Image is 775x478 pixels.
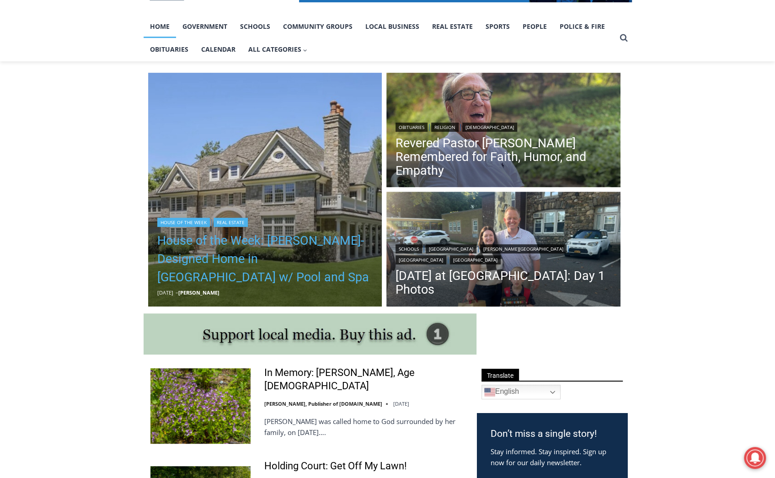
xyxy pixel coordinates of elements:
[144,15,615,61] nav: Primary Navigation
[239,91,424,112] span: Intern @ [DOMAIN_NAME]
[386,192,620,309] img: (PHOTO: Henry arrived for his first day of Kindergarten at Midland Elementary School. He likes cu...
[386,73,620,190] a: Read More Revered Pastor Donald Poole Jr. Remembered for Faith, Humor, and Empathy
[157,218,210,227] a: House of the Week
[3,94,90,129] span: Open Tues. - Sun. [PHONE_NUMBER]
[264,366,465,392] a: In Memory: [PERSON_NAME], Age [DEMOGRAPHIC_DATA]
[396,269,611,296] a: [DATE] at [GEOGRAPHIC_DATA]: Day 1 Photos
[264,416,465,438] p: [PERSON_NAME] was called home to God surrounded by her family, on [DATE]….
[234,15,277,38] a: Schools
[277,15,359,38] a: Community Groups
[479,15,516,38] a: Sports
[491,427,614,441] h3: Don’t miss a single story!
[178,289,219,296] a: [PERSON_NAME]
[450,255,501,264] a: [GEOGRAPHIC_DATA]
[615,30,632,46] button: View Search Form
[396,255,446,264] a: [GEOGRAPHIC_DATA]
[426,15,479,38] a: Real Estate
[242,38,314,61] button: Child menu of All Categories
[396,244,422,253] a: Schools
[484,387,495,397] img: en
[431,123,459,132] a: Religion
[386,192,620,309] a: Read More First Day of School at Rye City Schools: Day 1 Photos
[150,368,251,443] img: In Memory: Adele Arrigale, Age 90
[396,242,611,264] div: | | | |
[195,38,242,61] a: Calendar
[264,460,407,473] a: Holding Court: Get Off My Lawn!
[148,73,382,307] a: Read More House of the Week: Rich Granoff-Designed Home in Greenwich w/ Pool and Spa
[176,15,234,38] a: Government
[144,313,476,354] img: support local media, buy this ad
[553,15,611,38] a: Police & Fire
[144,38,195,61] a: Obituaries
[0,92,92,114] a: Open Tues. - Sun. [PHONE_NUMBER]
[359,15,426,38] a: Local Business
[480,244,567,253] a: [PERSON_NAME][GEOGRAPHIC_DATA]
[396,121,611,132] div: | |
[491,446,614,468] p: Stay informed. Stay inspired. Sign up now for our daily newsletter.
[220,89,443,114] a: Intern @ [DOMAIN_NAME]
[144,15,176,38] a: Home
[426,244,476,253] a: [GEOGRAPHIC_DATA]
[157,231,373,286] a: House of the Week: [PERSON_NAME]-Designed Home in [GEOGRAPHIC_DATA] w/ Pool and Spa
[94,57,134,109] div: "clearly one of the favorites in the [GEOGRAPHIC_DATA] neighborhood"
[393,400,409,407] time: [DATE]
[516,15,553,38] a: People
[176,289,178,296] span: –
[386,73,620,190] img: Obituary - Donald Poole - 2
[231,0,432,89] div: "The first chef I interviewed talked about coming to [GEOGRAPHIC_DATA] from [GEOGRAPHIC_DATA] in ...
[481,369,519,381] span: Translate
[396,123,428,132] a: Obituaries
[148,73,382,307] img: 28 Thunder Mountain Road, Greenwich
[396,136,611,177] a: Revered Pastor [PERSON_NAME] Remembered for Faith, Humor, and Empathy
[462,123,517,132] a: [DEMOGRAPHIC_DATA]
[157,289,173,296] time: [DATE]
[264,400,382,407] a: [PERSON_NAME], Publisher of [DOMAIN_NAME]
[157,216,373,227] div: |
[481,385,561,399] a: English
[214,218,248,227] a: Real Estate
